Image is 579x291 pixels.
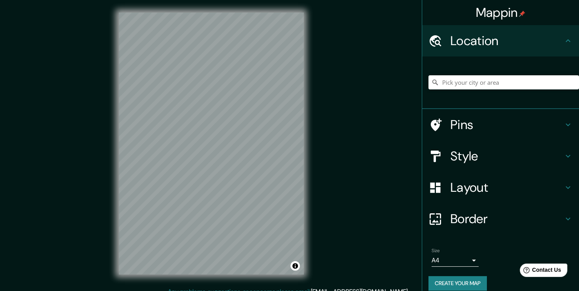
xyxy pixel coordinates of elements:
[509,260,570,282] iframe: Help widget launcher
[422,25,579,56] div: Location
[422,109,579,140] div: Pins
[119,13,304,275] canvas: Map
[432,247,440,254] label: Size
[432,254,479,267] div: A4
[428,75,579,89] input: Pick your city or area
[422,172,579,203] div: Layout
[519,11,525,17] img: pin-icon.png
[422,140,579,172] div: Style
[290,261,300,271] button: Toggle attribution
[450,33,563,49] h4: Location
[450,180,563,195] h4: Layout
[450,148,563,164] h4: Style
[476,5,526,20] h4: Mappin
[450,211,563,227] h4: Border
[428,276,487,291] button: Create your map
[450,117,563,133] h4: Pins
[422,203,579,235] div: Border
